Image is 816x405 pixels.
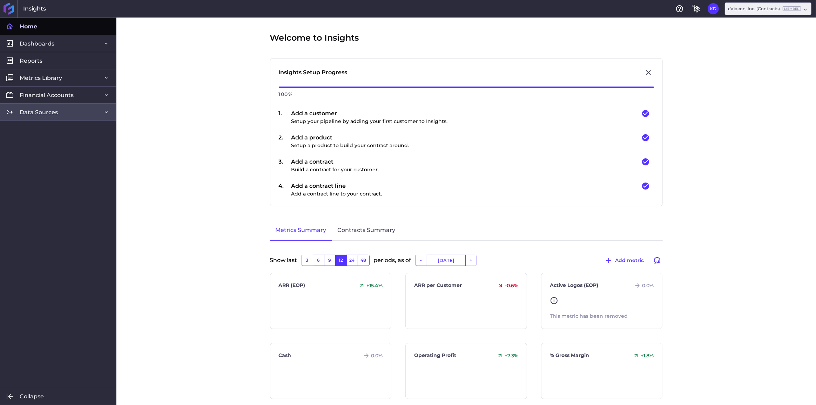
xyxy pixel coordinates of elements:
button: Add metric [601,255,647,266]
div: eVideon, Inc. (Contracts) [728,6,801,12]
a: % Gross Margin [550,352,589,359]
a: ARR (EOP) [279,282,305,289]
div: Add a contract [291,158,379,173]
div: 4 . [279,182,291,198]
span: Metrics Library [20,74,62,82]
p: Setup a product to build your contract around. [291,142,409,149]
span: Welcome to Insights [270,32,359,44]
input: Select Date [427,255,465,266]
button: 24 [346,255,358,266]
span: Collapse [20,393,44,400]
ins: Member [783,6,801,11]
a: Active Logos (EOP) [550,282,598,289]
span: Data Sources [20,109,58,116]
div: Show last periods, as of [270,255,663,273]
div: +1.8 % [630,352,654,359]
div: Insights Setup Progress [279,68,348,77]
a: Contracts Summary [332,220,401,241]
span: Home [20,23,37,30]
div: -0.6 % [494,282,518,289]
p: Add a contract line to your contract. [291,190,382,198]
a: ARR per Customer [414,282,462,289]
span: Dashboards [20,40,54,47]
span: Reports [20,57,42,64]
button: 12 [335,255,346,266]
a: Operating Profit [414,352,456,359]
button: 48 [358,255,370,266]
button: User Menu [708,3,719,14]
div: 3 . [279,158,291,173]
div: Dropdown select [725,2,811,15]
a: Cash [279,352,291,359]
button: 9 [324,255,335,266]
div: 100 % [279,88,654,101]
a: Metrics Summary [270,220,332,241]
button: 3 [302,255,313,266]
span: Financial Accounts [20,91,74,99]
div: 2 . [279,133,291,149]
div: 0.0 % [360,352,383,359]
button: - [416,255,427,266]
div: +15.4 % [356,282,383,289]
div: 0.0 % [632,282,654,289]
div: 1 . [279,109,291,125]
div: +7.3 % [494,352,518,359]
button: 6 [313,255,324,266]
p: Build a contract for your customer. [291,166,379,173]
div: Add a customer [291,109,448,125]
div: Add a contract line [291,182,382,198]
div: This metric has been removed [550,313,654,320]
p: Setup your pipeline by adding your first customer to Insights. [291,118,448,125]
div: Add a product [291,133,409,149]
button: Close [643,67,654,78]
button: Help [674,3,685,14]
button: General Settings [691,3,702,14]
